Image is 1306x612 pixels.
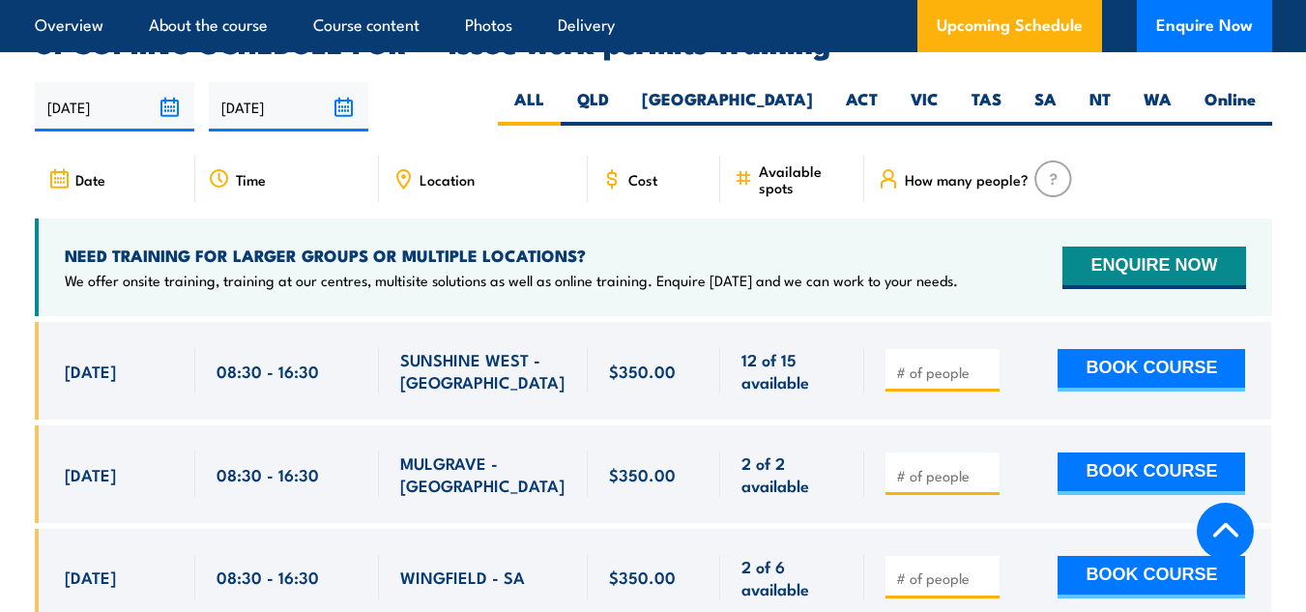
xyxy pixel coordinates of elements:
label: SA [1018,88,1073,126]
span: 2 of 2 available [741,452,843,497]
label: [GEOGRAPHIC_DATA] [625,88,829,126]
span: $350.00 [609,566,676,588]
span: 08:30 - 16:30 [217,360,319,382]
label: WA [1127,88,1188,126]
label: ALL [498,88,561,126]
input: # of people [896,568,993,588]
button: BOOK COURSE [1058,349,1245,392]
input: # of people [896,466,993,485]
h2: UPCOMING SCHEDULE FOR - "Issue work permits Training" [35,29,1272,54]
span: [DATE] [65,360,116,382]
span: Cost [628,171,657,188]
input: To date [209,82,368,131]
input: # of people [896,363,993,382]
h4: NEED TRAINING FOR LARGER GROUPS OR MULTIPLE LOCATIONS? [65,245,958,266]
button: ENQUIRE NOW [1062,247,1245,289]
span: 08:30 - 16:30 [217,463,319,485]
span: 12 of 15 available [741,348,843,393]
span: SUNSHINE WEST - [GEOGRAPHIC_DATA] [400,348,566,393]
span: 08:30 - 16:30 [217,566,319,588]
span: MULGRAVE - [GEOGRAPHIC_DATA] [400,452,566,497]
span: Date [75,171,105,188]
span: $350.00 [609,360,676,382]
span: [DATE] [65,566,116,588]
span: $350.00 [609,463,676,485]
span: How many people? [905,171,1029,188]
button: BOOK COURSE [1058,556,1245,598]
label: TAS [955,88,1018,126]
span: WINGFIELD - SA [400,566,525,588]
label: VIC [894,88,955,126]
label: NT [1073,88,1127,126]
span: 2 of 6 available [741,555,843,600]
span: Time [236,171,266,188]
input: From date [35,82,194,131]
label: ACT [829,88,894,126]
span: [DATE] [65,463,116,485]
button: BOOK COURSE [1058,452,1245,495]
p: We offer onsite training, training at our centres, multisite solutions as well as online training... [65,271,958,290]
label: Online [1188,88,1272,126]
label: QLD [561,88,625,126]
span: Location [420,171,475,188]
span: Available spots [759,162,851,195]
